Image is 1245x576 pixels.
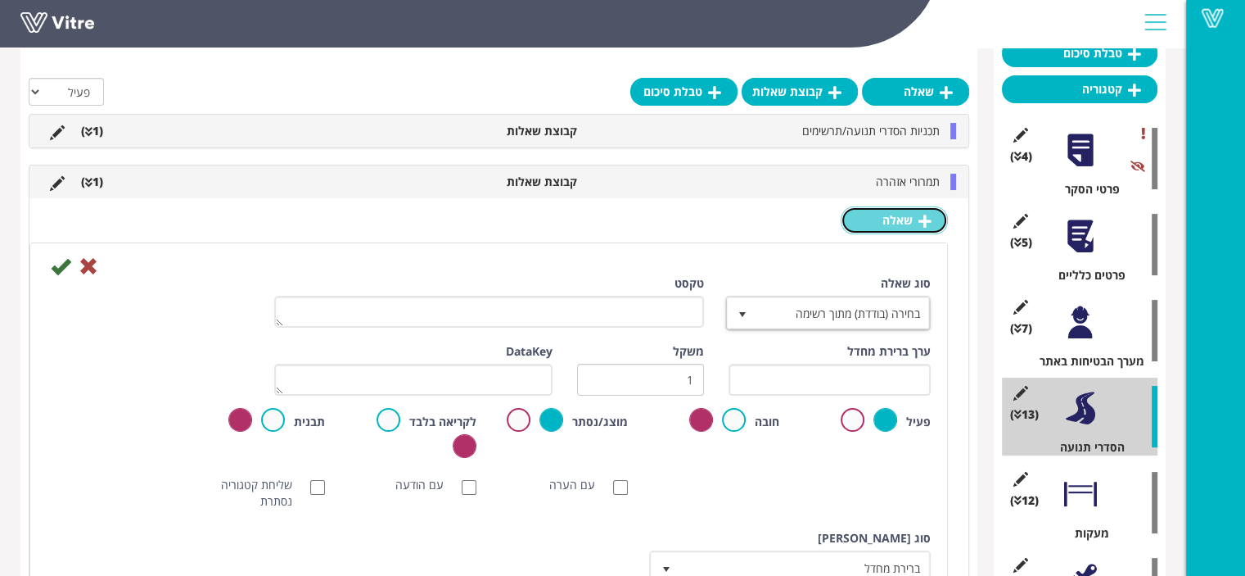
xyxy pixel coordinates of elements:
input: עם הודעה [462,480,476,495]
input: עם הערה [613,480,628,495]
a: טבלת סיכום [1002,39,1157,67]
span: (4 ) [1010,148,1032,165]
span: תמרורי אזהרה [876,174,940,189]
a: טבלת סיכום [630,78,738,106]
label: סוג [PERSON_NAME] [818,530,931,547]
label: DataKey [506,343,553,360]
li: (1 ) [73,123,111,139]
a: שאלה [862,78,969,106]
label: חובה [755,414,779,430]
li: קבוצת שאלות [449,123,585,139]
label: טקסט [674,275,704,292]
span: (12 ) [1010,492,1039,509]
label: שליחת קטגוריה נסתרת [198,477,309,510]
label: עם הודעה [395,477,460,493]
li: קבוצת שאלות [449,174,585,190]
div: מערך הבטיחות באתר [1014,353,1157,370]
div: פרטים כלליים [1014,267,1157,283]
a: קטגוריה [1002,75,1157,103]
label: לקריאה בלבד [409,414,476,430]
label: תבנית [294,414,325,430]
label: עם הערה [549,477,611,493]
span: (13 ) [1010,406,1039,423]
label: ערך ברירת מחדל [847,343,931,360]
span: בחירה (בודדת) מתוך רשימה [756,298,930,328]
div: מעקות [1014,525,1157,542]
span: (7 ) [1010,320,1032,337]
span: select [728,298,757,328]
span: תכניות הסדרי תנועה/תרשימים [802,123,940,138]
div: הסדרי תנועה [1014,439,1157,456]
div: פרטי הסקר [1014,181,1157,197]
a: שאלה [841,206,948,234]
span: (5 ) [1010,234,1032,251]
label: מוצג/נסתר [572,414,628,430]
a: קבוצת שאלות [742,78,858,106]
li: (1 ) [73,174,111,190]
label: משקל [673,343,704,360]
label: פעיל [906,414,931,430]
input: שליחת קטגוריה נסתרת [310,480,325,495]
label: סוג שאלה [881,275,931,292]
